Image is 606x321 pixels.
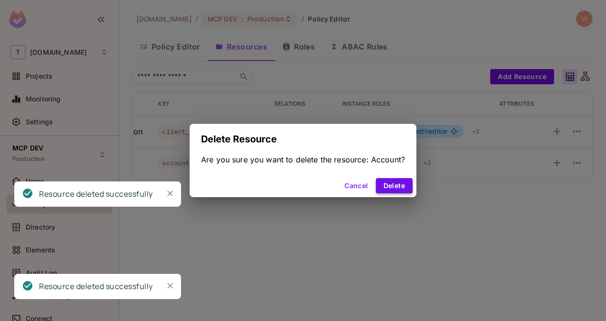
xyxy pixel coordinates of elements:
div: Resource deleted successfully [39,188,153,200]
h2: Delete Resource [190,124,416,154]
button: Cancel [341,178,372,193]
button: Close [163,186,177,201]
div: Resource deleted successfully [39,281,153,292]
div: Are you sure you want to delete the resource: Account? [201,154,405,165]
button: Close [163,279,177,293]
button: Delete [376,178,413,193]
